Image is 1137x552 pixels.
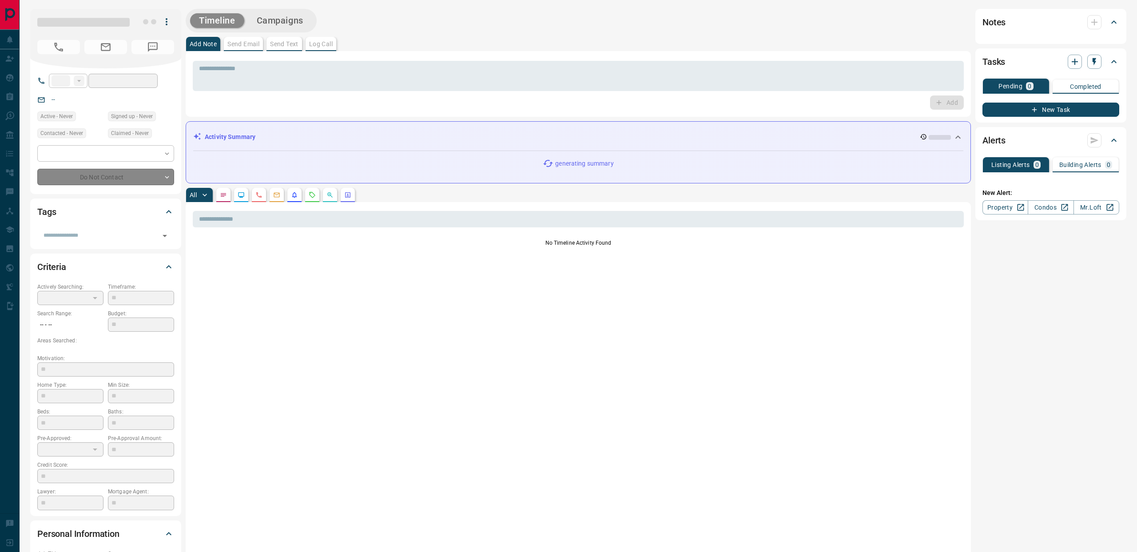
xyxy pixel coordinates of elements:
[37,488,103,496] p: Lawyer:
[1059,162,1101,168] p: Building Alerts
[205,132,255,142] p: Activity Summary
[309,191,316,199] svg: Requests
[555,159,613,168] p: generating summary
[982,15,1006,29] h2: Notes
[37,201,174,222] div: Tags
[1028,200,1073,214] a: Condos
[37,354,174,362] p: Motivation:
[998,83,1022,89] p: Pending
[1070,83,1101,90] p: Completed
[37,169,174,185] div: Do Not Contact
[108,434,174,442] p: Pre-Approval Amount:
[111,129,149,138] span: Claimed - Never
[37,381,103,389] p: Home Type:
[108,381,174,389] p: Min Size:
[1028,83,1031,89] p: 0
[991,162,1030,168] p: Listing Alerts
[255,191,262,199] svg: Calls
[220,191,227,199] svg: Notes
[982,103,1119,117] button: New Task
[52,96,55,103] a: --
[291,191,298,199] svg: Listing Alerts
[248,13,312,28] button: Campaigns
[37,310,103,318] p: Search Range:
[190,13,244,28] button: Timeline
[37,205,56,219] h2: Tags
[190,192,197,198] p: All
[193,129,963,145] div: Activity Summary
[190,41,217,47] p: Add Note
[37,523,174,544] div: Personal Information
[344,191,351,199] svg: Agent Actions
[982,200,1028,214] a: Property
[37,283,103,291] p: Actively Searching:
[108,488,174,496] p: Mortgage Agent:
[159,230,171,242] button: Open
[1035,162,1039,168] p: 0
[108,310,174,318] p: Budget:
[982,12,1119,33] div: Notes
[1073,200,1119,214] a: Mr.Loft
[37,40,80,54] span: No Number
[111,112,153,121] span: Signed up - Never
[982,130,1119,151] div: Alerts
[193,239,964,247] p: No Timeline Activity Found
[982,51,1119,72] div: Tasks
[37,434,103,442] p: Pre-Approved:
[273,191,280,199] svg: Emails
[108,283,174,291] p: Timeframe:
[37,260,66,274] h2: Criteria
[37,461,174,469] p: Credit Score:
[982,188,1119,198] p: New Alert:
[40,112,73,121] span: Active - Never
[108,408,174,416] p: Baths:
[37,256,174,278] div: Criteria
[37,408,103,416] p: Beds:
[37,337,174,345] p: Areas Searched:
[37,527,119,541] h2: Personal Information
[84,40,127,54] span: No Email
[1107,162,1110,168] p: 0
[131,40,174,54] span: No Number
[238,191,245,199] svg: Lead Browsing Activity
[37,318,103,332] p: -- - --
[982,55,1005,69] h2: Tasks
[982,133,1006,147] h2: Alerts
[326,191,334,199] svg: Opportunities
[40,129,83,138] span: Contacted - Never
